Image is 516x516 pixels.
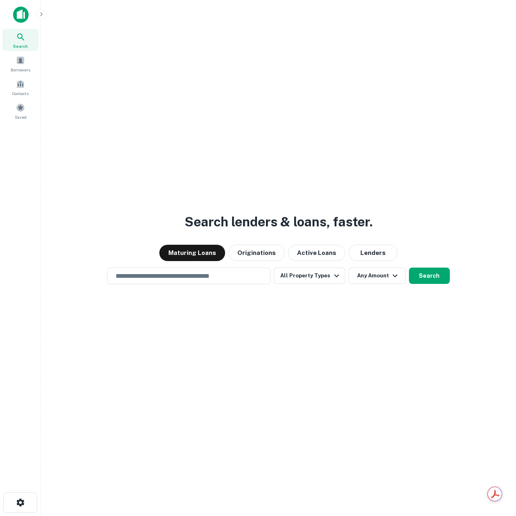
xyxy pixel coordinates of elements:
a: Borrowers [2,53,38,75]
h3: Search lenders & loans, faster. [185,212,373,232]
span: Search [13,43,28,49]
span: Borrowers [11,66,30,73]
button: Search [409,268,450,284]
button: Originations [228,245,285,261]
a: Contacts [2,76,38,98]
a: Saved [2,100,38,122]
iframe: Chat Widget [475,425,516,464]
button: Any Amount [348,268,406,284]
a: Search [2,29,38,51]
button: Active Loans [288,245,345,261]
button: Lenders [348,245,398,261]
span: Saved [15,114,27,120]
button: All Property Types [274,268,345,284]
img: capitalize-icon.png [13,7,29,23]
button: Maturing Loans [159,245,225,261]
span: Contacts [12,90,29,97]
